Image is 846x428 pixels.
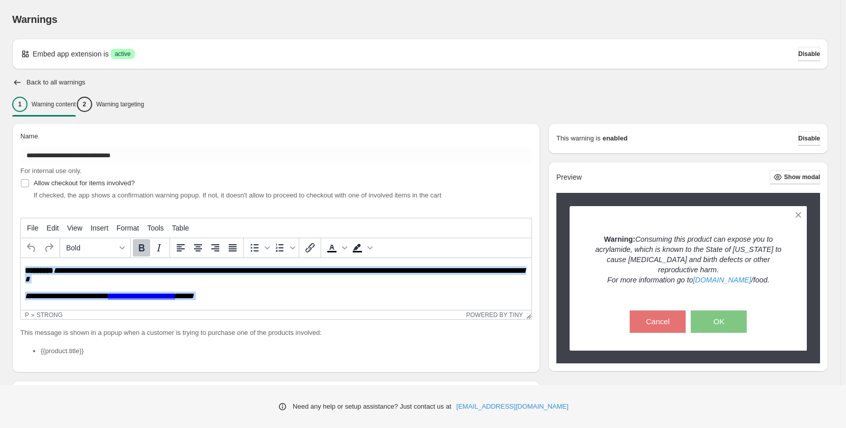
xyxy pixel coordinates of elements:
p: Warning content [32,100,76,108]
button: Cancel [630,310,686,333]
div: Text color [323,239,349,256]
strong: Warning: [604,235,635,243]
span: Warnings [12,14,58,25]
strong: enabled [603,133,628,144]
span: View [67,224,82,232]
span: Disable [798,50,820,58]
button: OK [691,310,747,333]
iframe: Rich Text Area [21,258,531,310]
span: Bold [66,244,116,252]
p: This message is shown in a popup when a customer is trying to purchase one of the products involved: [20,328,532,338]
button: Formats [62,239,128,256]
span: Table [172,224,189,232]
span: active [115,50,130,58]
li: {{product.title}} [41,346,532,356]
button: Redo [40,239,58,256]
div: Resize [523,310,531,319]
button: 2Warning targeting [77,94,144,115]
span: Edit [47,224,59,232]
a: [EMAIL_ADDRESS][DOMAIN_NAME] [457,402,569,412]
button: Undo [23,239,40,256]
span: Disable [798,134,820,142]
body: Rich Text Area. Press ALT-0 for help. [4,8,506,59]
p: Warning targeting [96,100,144,108]
h2: Back to all warnings [26,78,86,87]
button: Align center [189,239,207,256]
em: /food. [751,276,770,284]
a: [DOMAIN_NAME] [693,276,751,284]
p: This warning is [556,133,601,144]
button: Align right [207,239,224,256]
span: Tools [147,224,164,232]
button: Italic [150,239,167,256]
em: Consuming this product can expose you to acrylamide, which is known to the State of [US_STATE] to... [595,235,781,274]
h2: Preview [556,173,582,182]
button: Show modal [770,170,820,184]
a: Powered by Tiny [466,311,523,319]
span: For internal use only. [20,167,81,175]
p: Embed app extension is [33,49,108,59]
span: Allow checkout for items involved? [34,179,135,187]
div: 1 [12,97,27,112]
div: » [31,311,35,319]
span: Name [20,132,38,140]
div: 2 [77,97,92,112]
div: Bullet list [246,239,271,256]
div: p [25,311,29,319]
button: Insert/edit link [301,239,319,256]
span: File [27,224,39,232]
span: Format [117,224,139,232]
div: Numbered list [271,239,297,256]
button: Bold [133,239,150,256]
button: Disable [798,131,820,146]
span: Insert [91,224,108,232]
button: Align left [172,239,189,256]
span: If checked, the app shows a confirmation warning popup. If not, it doesn't allow to proceed to ch... [34,191,441,199]
button: Disable [798,47,820,61]
button: Justify [224,239,241,256]
div: Background color [349,239,374,256]
button: 1Warning content [12,94,76,115]
div: strong [37,311,63,319]
span: Show modal [784,173,820,181]
em: For more information go to [607,276,693,284]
